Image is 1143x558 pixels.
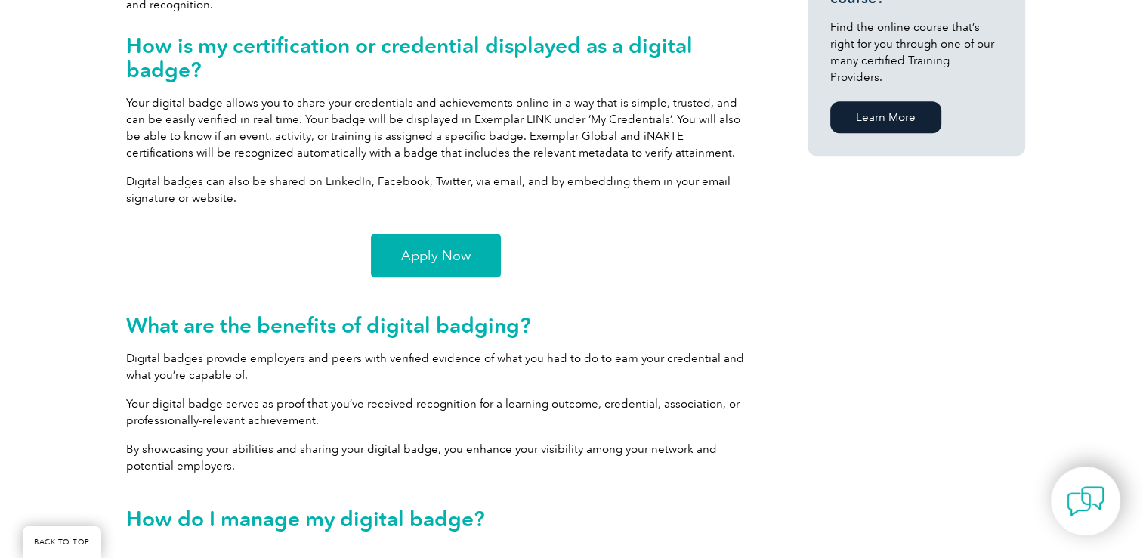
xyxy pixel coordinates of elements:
p: Digital badges provide employers and peers with verified evidence of what you had to do to earn y... [126,350,746,383]
a: Learn More [830,101,941,133]
a: BACK TO TOP [23,526,101,558]
h2: What are the benefits of digital badging? [126,313,746,337]
p: Your digital badge serves as proof that you’ve received recognition for a learning outcome, crede... [126,395,746,429]
p: By showcasing your abilities and sharing your digital badge, you enhance your visibility among yo... [126,441,746,474]
p: Digital badges can also be shared on LinkedIn, Facebook, Twitter, via email, and by embedding the... [126,173,746,206]
h2: How is my certification or credential displayed as a digital badge? [126,33,746,82]
h2: How do I manage my digital badge? [126,507,746,531]
img: contact-chat.png [1067,482,1104,520]
p: Find the online course that’s right for you through one of our many certified Training Providers. [830,19,1002,85]
a: Apply Now [371,234,501,277]
p: Your digital badge allows you to share your credentials and achievements online in a way that is ... [126,95,746,161]
span: Apply Now [401,249,471,262]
